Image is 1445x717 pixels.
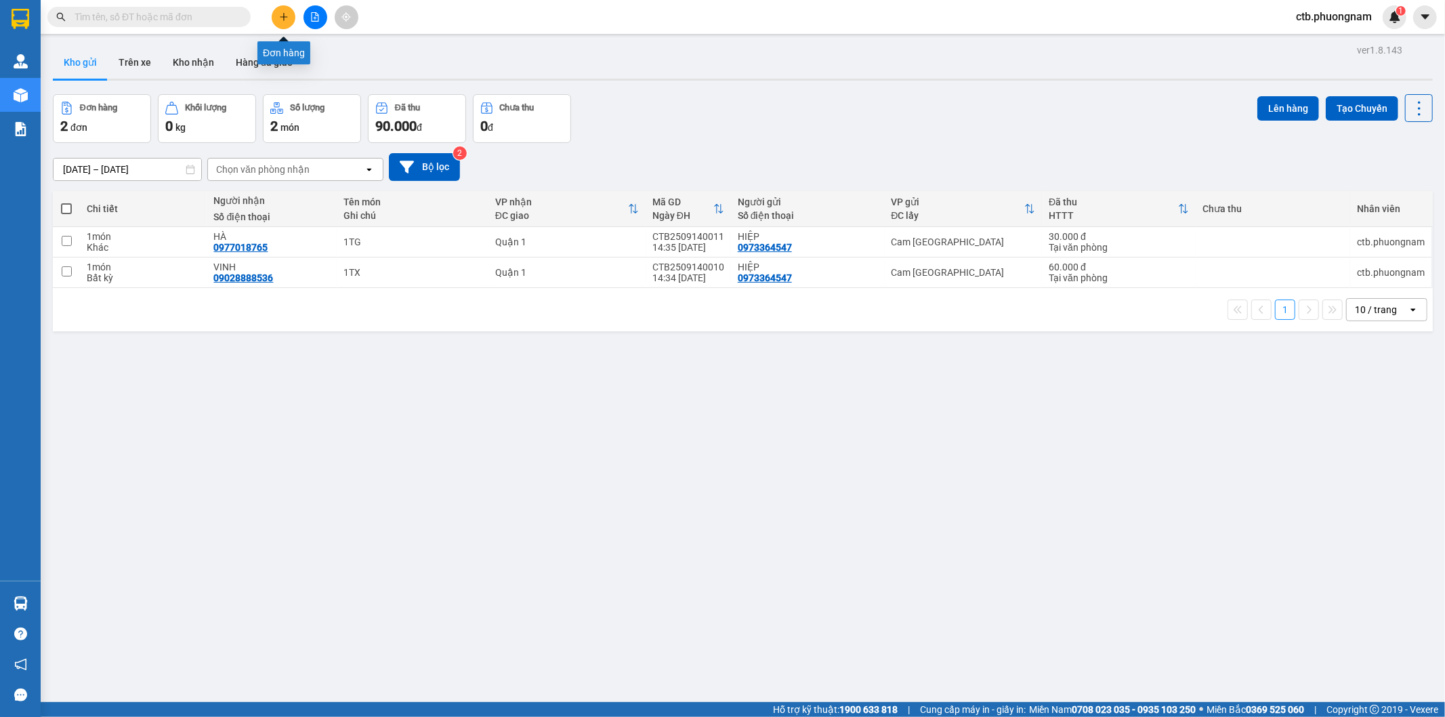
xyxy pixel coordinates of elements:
[364,164,375,175] svg: open
[343,210,482,221] div: Ghi chú
[213,242,268,253] div: 0977018765
[1370,705,1379,714] span: copyright
[495,197,628,207] div: VP nhận
[1419,11,1431,23] span: caret-down
[1326,96,1398,121] button: Tạo Chuyến
[213,262,329,272] div: VINH
[908,702,910,717] span: |
[162,46,225,79] button: Kho nhận
[83,20,134,83] b: Gửi khách hàng
[280,122,299,133] span: món
[652,210,713,221] div: Ngày ĐH
[14,88,28,102] img: warehouse-icon
[1408,304,1419,315] svg: open
[1285,8,1383,25] span: ctb.phuongnam
[213,195,329,206] div: Người nhận
[738,242,792,253] div: 0973364547
[652,262,724,272] div: CTB2509140010
[310,12,320,22] span: file-add
[80,103,117,112] div: Đơn hàng
[885,191,1043,227] th: Toggle SortBy
[341,12,351,22] span: aim
[87,262,200,272] div: 1 món
[389,153,460,181] button: Bộ lọc
[892,197,1025,207] div: VP gửi
[1072,704,1196,715] strong: 0708 023 035 - 0935 103 250
[56,12,66,22] span: search
[738,197,878,207] div: Người gửi
[1357,43,1402,58] div: ver 1.8.143
[114,52,186,62] b: [DOMAIN_NAME]
[920,702,1026,717] span: Cung cấp máy in - giấy in:
[147,17,180,49] img: logo.jpg
[1389,11,1401,23] img: icon-new-feature
[165,118,173,134] span: 0
[1049,272,1189,283] div: Tại văn phòng
[263,94,361,143] button: Số lượng2món
[290,103,324,112] div: Số lượng
[185,103,226,112] div: Khối lượng
[1257,96,1319,121] button: Lên hàng
[343,197,482,207] div: Tên món
[646,191,731,227] th: Toggle SortBy
[75,9,234,24] input: Tìm tên, số ĐT hoặc mã đơn
[175,122,186,133] span: kg
[53,94,151,143] button: Đơn hàng2đơn
[892,237,1036,247] div: Cam [GEOGRAPHIC_DATA]
[17,87,75,175] b: Phương Nam Express
[395,103,420,112] div: Đã thu
[12,9,29,29] img: logo-vxr
[652,272,724,283] div: 14:34 [DATE]
[652,197,713,207] div: Mã GD
[87,272,200,283] div: Bất kỳ
[272,5,295,29] button: plus
[108,46,162,79] button: Trên xe
[738,272,792,283] div: 0973364547
[652,231,724,242] div: CTB2509140011
[158,94,256,143] button: Khối lượng0kg
[652,242,724,253] div: 14:35 [DATE]
[1275,300,1295,320] button: 1
[60,118,68,134] span: 2
[1049,231,1189,242] div: 30.000 đ
[1049,262,1189,272] div: 60.000 đ
[87,242,200,253] div: Khác
[1246,704,1304,715] strong: 0369 525 060
[213,231,329,242] div: HÀ
[495,210,628,221] div: ĐC giao
[892,267,1036,278] div: Cam [GEOGRAPHIC_DATA]
[738,262,878,272] div: HIỆP
[14,658,27,671] span: notification
[1042,191,1196,227] th: Toggle SortBy
[1413,5,1437,29] button: caret-down
[1357,203,1425,214] div: Nhân viên
[1049,197,1178,207] div: Đã thu
[368,94,466,143] button: Đã thu90.000đ
[1396,6,1406,16] sup: 1
[54,159,201,180] input: Select a date range.
[114,64,186,81] li: (c) 2017
[14,689,27,701] span: message
[839,704,898,715] strong: 1900 633 818
[1314,702,1316,717] span: |
[738,210,878,221] div: Số điện thoại
[213,211,329,222] div: Số điện thoại
[279,12,289,22] span: plus
[495,237,639,247] div: Quận 1
[738,231,878,242] div: HIỆP
[892,210,1025,221] div: ĐC lấy
[473,94,571,143] button: Chưa thu0đ
[87,203,200,214] div: Chi tiết
[417,122,422,133] span: đ
[14,596,28,611] img: warehouse-icon
[1207,702,1304,717] span: Miền Bắc
[343,267,482,278] div: 1TX
[53,46,108,79] button: Kho gửi
[213,272,273,283] div: 09028888536
[225,46,303,79] button: Hàng đã giao
[14,122,28,136] img: solution-icon
[303,5,327,29] button: file-add
[1357,267,1425,278] div: ctb.phuongnam
[14,54,28,68] img: warehouse-icon
[1049,210,1178,221] div: HTTT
